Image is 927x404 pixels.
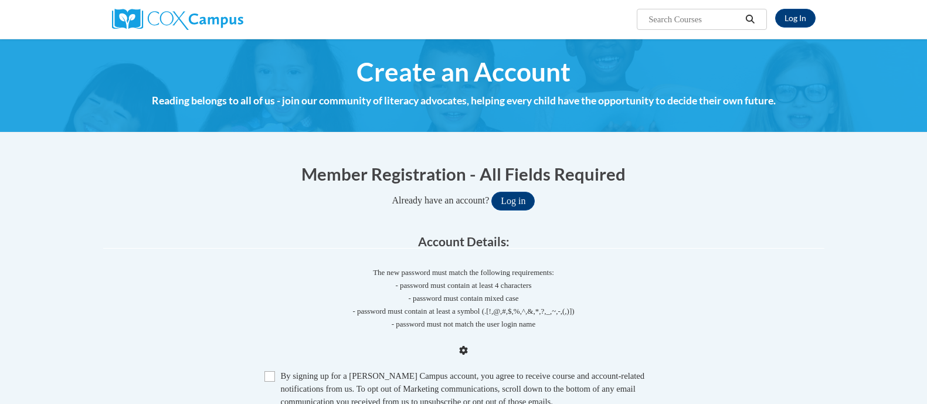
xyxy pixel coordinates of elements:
[103,279,824,331] span: - password must contain at least 4 characters - password must contain mixed case - password must ...
[392,195,490,205] span: Already have an account?
[103,162,824,186] h1: Member Registration - All Fields Required
[103,93,824,108] h4: Reading belongs to all of us - join our community of literacy advocates, helping every child have...
[491,192,535,211] button: Log in
[373,268,554,277] span: The new password must match the following requirements:
[741,12,759,26] button: Search
[647,12,741,26] input: Search Courses
[112,9,243,30] img: Cox Campus
[356,56,571,87] span: Create an Account
[418,234,510,249] span: Account Details:
[775,9,816,28] a: Log In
